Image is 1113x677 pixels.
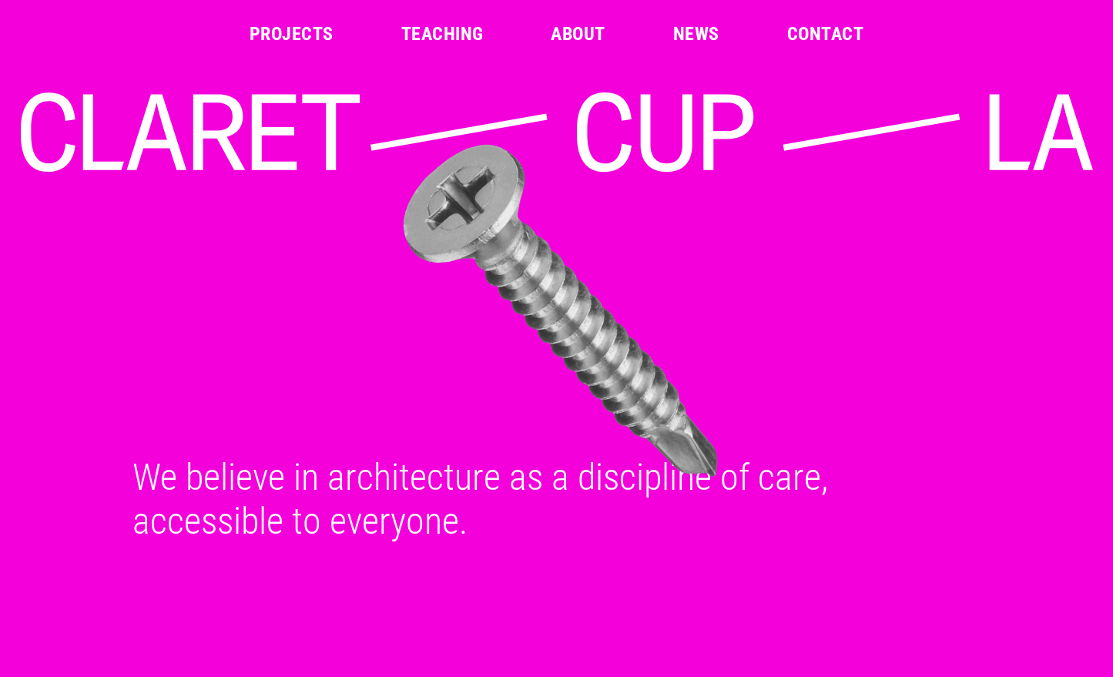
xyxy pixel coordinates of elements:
a: News [673,25,719,43]
nav: Main Menu [250,25,863,43]
img: Metal Screw [18,142,1103,481]
div: We believe in architecture as a discipline of care, accessible to everyone. [114,455,1000,543]
a: Projects [250,25,334,43]
a: Teaching [401,25,484,43]
a: Contact [787,25,863,43]
a: About [551,25,605,43]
